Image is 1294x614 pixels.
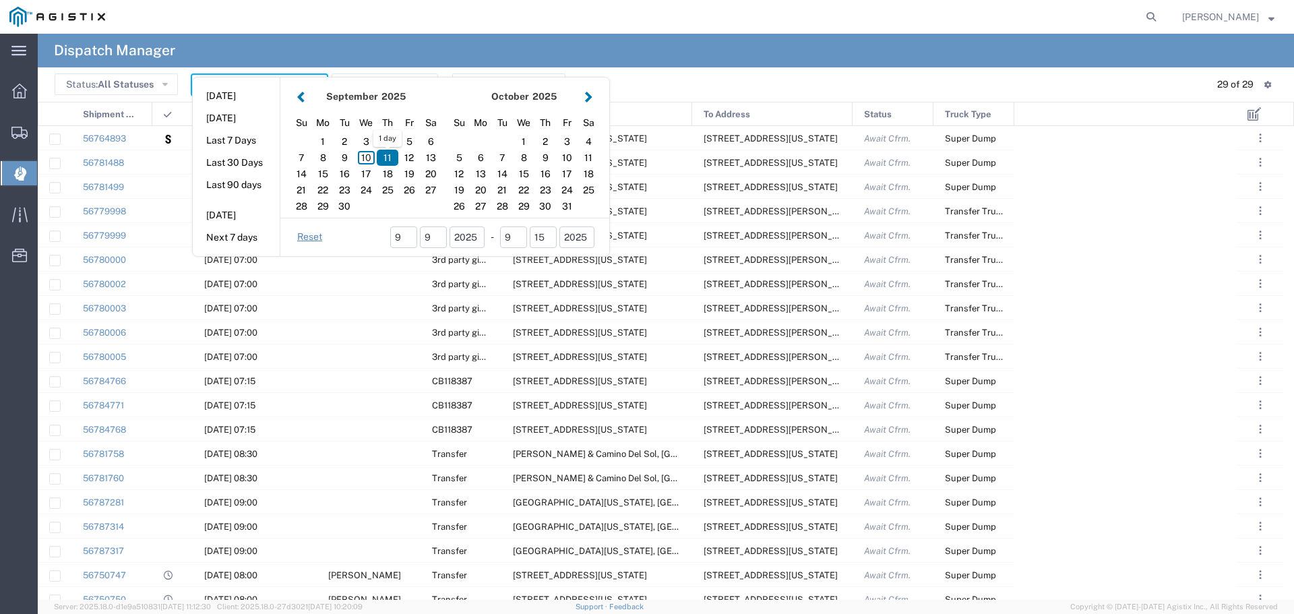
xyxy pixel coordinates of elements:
span: . . . [1259,179,1262,195]
button: [PERSON_NAME] [1181,9,1275,25]
span: Super Dump [945,182,996,192]
button: ... [1251,468,1270,487]
span: Await Cfrm. [864,182,911,192]
a: 56780000 [83,255,126,265]
span: 4200 Cincinatti Ave, Rocklin, California, 95765, United States [513,255,647,265]
span: . . . [1259,154,1262,171]
button: ... [1251,396,1270,415]
span: 4165 E Childs Ave, Merced, California, 95341, United States [704,570,838,580]
input: mm [390,226,417,248]
span: 780 Diamond Ave, Red Bluff, California, 96080, United States [513,400,647,410]
input: yyyy [559,226,594,248]
span: 3rd party giveaway [432,303,510,313]
button: Advanced Search [452,73,565,95]
a: 56780003 [83,303,126,313]
span: 308 W Alluvial Ave, Clovis, California, 93611, United States [704,497,838,508]
span: 4200 Cincinatti Ave, Rocklin, California, 95765, United States [513,303,647,313]
input: mm [500,226,527,248]
div: 9 [534,150,556,166]
span: Transfer [432,594,467,605]
span: Copyright © [DATE]-[DATE] Agistix Inc., All Rights Reserved [1070,601,1278,613]
strong: September [326,91,378,102]
div: 25 [377,182,398,198]
div: 14 [491,166,513,182]
input: dd [420,226,447,248]
span: CB118387 [432,376,472,386]
span: . . . [1259,276,1262,292]
span: Await Cfrm. [864,400,911,410]
span: Pacheco & Camino Del Sol, Bakersfield, California, United States [513,473,900,483]
span: Super Dump [945,425,996,435]
span: Await Cfrm. [864,497,911,508]
span: Super Dump [945,594,996,605]
span: Transfer [432,473,467,483]
div: 4 [578,133,599,150]
a: 56784766 [83,376,126,386]
span: Transfer Truck [945,231,1006,241]
div: 6 [420,133,441,150]
span: 176 Lozanos Rd,, New Castle, California, United States [704,328,911,338]
span: 3rd party giveaway [432,352,510,362]
div: 11 [377,150,398,166]
span: 499 Sunrise Ave, Madera, California, United States [513,570,647,580]
div: 10 [556,150,578,166]
div: 31 [556,198,578,214]
div: 8 [312,150,334,166]
div: 18 [578,166,599,182]
div: Saturday [420,113,441,133]
span: 2401 Coffee Rd, Bakersfield, California, 93308, United States [704,449,838,459]
span: Await Cfrm. [864,255,911,265]
span: . . . [1259,130,1262,146]
div: 23 [534,182,556,198]
span: Await Cfrm. [864,279,911,289]
button: Status:All Statuses [55,73,178,95]
div: 5 [448,150,470,166]
button: ... [1251,202,1270,220]
div: 7 [290,150,312,166]
span: Await Cfrm. [864,206,911,216]
input: dd [530,226,557,248]
span: Transfer [432,522,467,532]
div: 12 [448,166,470,182]
span: 09/09/2025, 08:00 [204,594,257,605]
div: 9 [334,150,355,166]
button: ... [1251,444,1270,463]
span: 09/12/2025, 09:00 [204,546,257,556]
button: ... [1251,250,1270,269]
span: Await Cfrm. [864,473,911,483]
span: 4200 Cincinatti Ave, Rocklin, California, 95765, United States [513,328,647,338]
span: 18703 Cambridge Rd, Anderson, California, 96007, United States [704,425,911,435]
button: ... [1251,299,1270,317]
span: CB118387 [432,425,472,435]
button: ... [1251,541,1270,560]
span: Super Dump [945,497,996,508]
button: Last 30 Days [193,152,280,173]
img: logo [9,7,105,27]
a: 56784768 [83,425,126,435]
div: 30 [534,198,556,214]
span: Status [864,102,892,127]
div: Thursday [534,113,556,133]
a: 56780005 [83,352,126,362]
span: 176 Lozanos Rd,, New Castle, California, United States [704,231,911,241]
span: 09/11/2025, 07:00 [204,328,257,338]
a: 56781499 [83,182,124,192]
div: 28 [290,198,312,214]
div: 22 [513,182,534,198]
div: 2 [334,133,355,150]
button: ... [1251,590,1270,609]
span: Await Cfrm. [864,303,911,313]
a: 56780006 [83,328,126,338]
span: Await Cfrm. [864,546,911,556]
span: Super Dump [945,133,996,144]
span: . . . [1259,543,1262,559]
span: Await Cfrm. [864,449,911,459]
button: ... [1251,129,1270,148]
div: 15 [312,166,334,182]
span: Await Cfrm. [864,594,911,605]
span: Super Dump [945,158,996,168]
span: Clinton Ave & Locan Ave, Fresno, California, 93619, United States [513,522,748,532]
span: 1851 Bell Ave, Sacramento, California, 95838, United States [704,158,838,168]
div: Sunday [448,113,470,133]
span: 09/11/2025, 07:15 [204,425,255,435]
